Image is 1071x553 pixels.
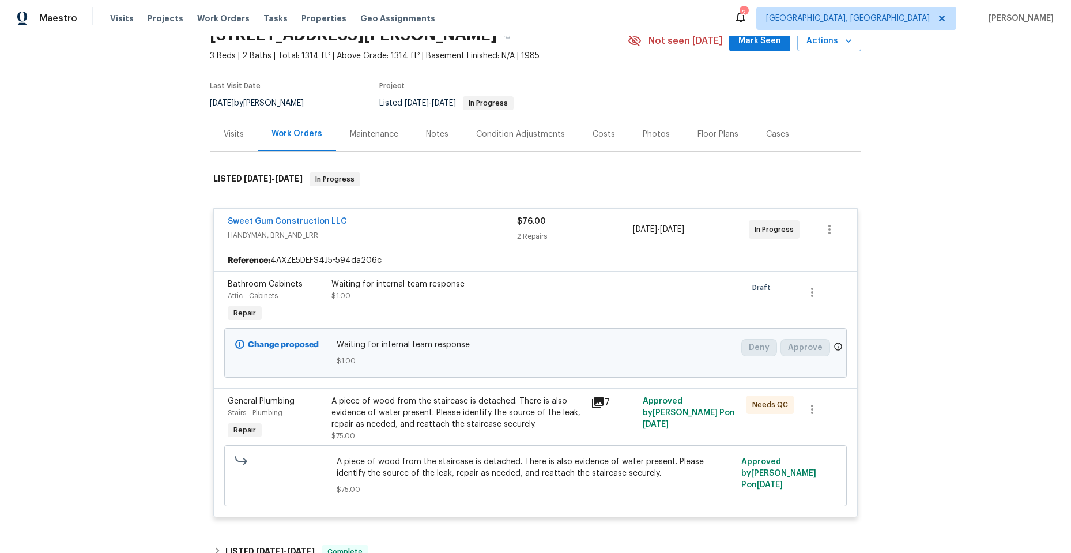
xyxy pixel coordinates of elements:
[224,129,244,140] div: Visits
[780,339,830,356] button: Approve
[379,99,514,107] span: Listed
[210,99,234,107] span: [DATE]
[337,339,735,351] span: Waiting for internal team response
[593,129,615,140] div: Costs
[648,35,722,47] span: Not seen [DATE]
[210,50,628,62] span: 3 Beds | 2 Baths | Total: 1314 ft² | Above Grade: 1314 ft² | Basement Finished: N/A | 1985
[228,230,517,241] span: HANDYMAN, BRN_AND_LRR
[337,355,735,367] span: $1.00
[660,225,684,234] span: [DATE]
[464,100,512,107] span: In Progress
[517,217,546,225] span: $76.00
[752,399,793,411] span: Needs QC
[210,82,261,89] span: Last Visit Date
[229,424,261,436] span: Repair
[110,13,134,24] span: Visits
[228,255,270,266] b: Reference:
[633,225,657,234] span: [DATE]
[275,175,303,183] span: [DATE]
[729,31,790,52] button: Mark Seen
[984,13,1054,24] span: [PERSON_NAME]
[360,13,435,24] span: Geo Assignments
[271,128,322,140] div: Work Orders
[643,420,669,428] span: [DATE]
[210,29,497,41] h2: [STREET_ADDRESS][PERSON_NAME]
[337,456,735,479] span: A piece of wood from the staircase is detached. There is also evidence of water present. Please i...
[228,292,278,299] span: Attic - Cabinets
[741,458,816,489] span: Approved by [PERSON_NAME] P on
[432,99,456,107] span: [DATE]
[228,409,282,416] span: Stairs - Plumbing
[741,339,777,356] button: Deny
[331,432,355,439] span: $75.00
[210,96,318,110] div: by [PERSON_NAME]
[263,14,288,22] span: Tasks
[331,396,584,430] div: A piece of wood from the staircase is detached. There is also evidence of water present. Please i...
[755,224,798,235] span: In Progress
[643,129,670,140] div: Photos
[311,174,359,185] span: In Progress
[405,99,429,107] span: [DATE]
[39,13,77,24] span: Maestro
[301,13,346,24] span: Properties
[766,129,789,140] div: Cases
[834,342,843,354] span: Only a market manager or an area construction manager can approve
[405,99,456,107] span: -
[214,250,857,271] div: 4AXZE5DEFS4J5-594da206c
[697,129,738,140] div: Floor Plans
[643,397,735,428] span: Approved by [PERSON_NAME] P on
[148,13,183,24] span: Projects
[757,481,783,489] span: [DATE]
[752,282,775,294] span: Draft
[213,172,303,186] h6: LISTED
[426,129,448,140] div: Notes
[738,34,781,48] span: Mark Seen
[331,292,350,299] span: $1.00
[591,396,636,409] div: 7
[228,280,303,288] span: Bathroom Cabinets
[337,484,735,495] span: $75.00
[228,217,347,225] a: Sweet Gum Construction LLC
[797,31,861,52] button: Actions
[517,231,633,242] div: 2 Repairs
[244,175,271,183] span: [DATE]
[633,224,684,235] span: -
[806,34,852,48] span: Actions
[244,175,303,183] span: -
[228,397,295,405] span: General Plumbing
[331,279,584,290] div: Waiting for internal team response
[210,161,861,198] div: LISTED [DATE]-[DATE]In Progress
[350,129,398,140] div: Maintenance
[197,13,250,24] span: Work Orders
[248,341,319,349] b: Change proposed
[379,82,405,89] span: Project
[476,129,565,140] div: Condition Adjustments
[229,307,261,319] span: Repair
[766,13,930,24] span: [GEOGRAPHIC_DATA], [GEOGRAPHIC_DATA]
[740,7,748,18] div: 2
